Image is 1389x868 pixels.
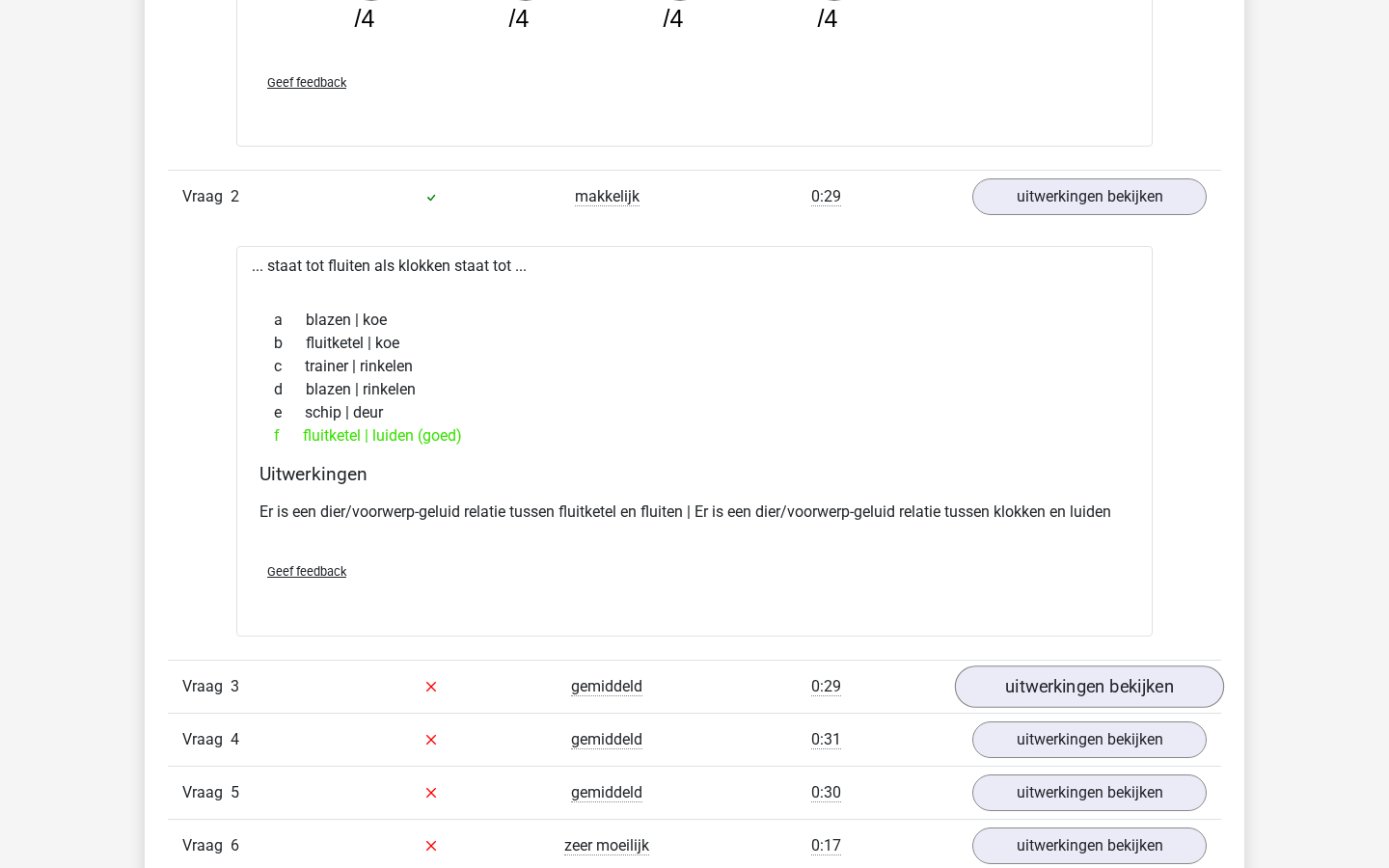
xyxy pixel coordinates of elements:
[575,187,640,206] span: makkelijk
[571,677,642,696] span: gemiddeld
[259,355,1130,378] div: trainer | rinkelen
[231,187,239,205] span: 2
[259,424,1130,448] div: fluitketel | luiden (goed)
[274,355,305,378] span: c
[509,5,530,32] tspan: /4
[182,781,231,804] span: Vraag
[231,677,239,695] span: 3
[571,783,642,802] span: gemiddeld
[811,836,841,855] span: 0:17
[182,834,231,857] span: Vraag
[259,463,1130,485] h4: Uitwerkingen
[811,677,841,696] span: 0:29
[972,178,1207,215] a: uitwerkingen bekijken
[236,246,1153,636] div: ... staat tot fluiten als klokken staat tot ...
[259,332,1130,355] div: fluitketel | koe
[355,5,375,32] tspan: /4
[564,836,649,855] span: zeer moeilijk
[274,309,306,332] span: a
[972,721,1207,758] a: uitwerkingen bekijken
[274,401,305,424] span: e
[231,836,239,854] span: 6
[274,424,303,448] span: f
[267,564,346,579] span: Geef feedback
[259,401,1130,424] div: schip | deur
[259,309,1130,332] div: blazen | koe
[274,332,306,355] span: b
[811,783,841,802] span: 0:30
[231,783,239,801] span: 5
[274,378,306,401] span: d
[972,774,1207,811] a: uitwerkingen bekijken
[811,730,841,749] span: 0:31
[182,728,231,751] span: Vraag
[664,5,684,32] tspan: /4
[231,730,239,748] span: 4
[259,378,1130,401] div: blazen | rinkelen
[955,665,1224,708] a: uitwerkingen bekijken
[818,5,838,32] tspan: /4
[571,730,642,749] span: gemiddeld
[182,675,231,698] span: Vraag
[811,187,841,206] span: 0:29
[182,185,231,208] span: Vraag
[972,827,1207,864] a: uitwerkingen bekijken
[259,501,1130,524] p: Er is een dier/voorwerp-geluid relatie tussen fluitketel en fluiten | Er is een dier/voorwerp-gel...
[267,75,346,90] span: Geef feedback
